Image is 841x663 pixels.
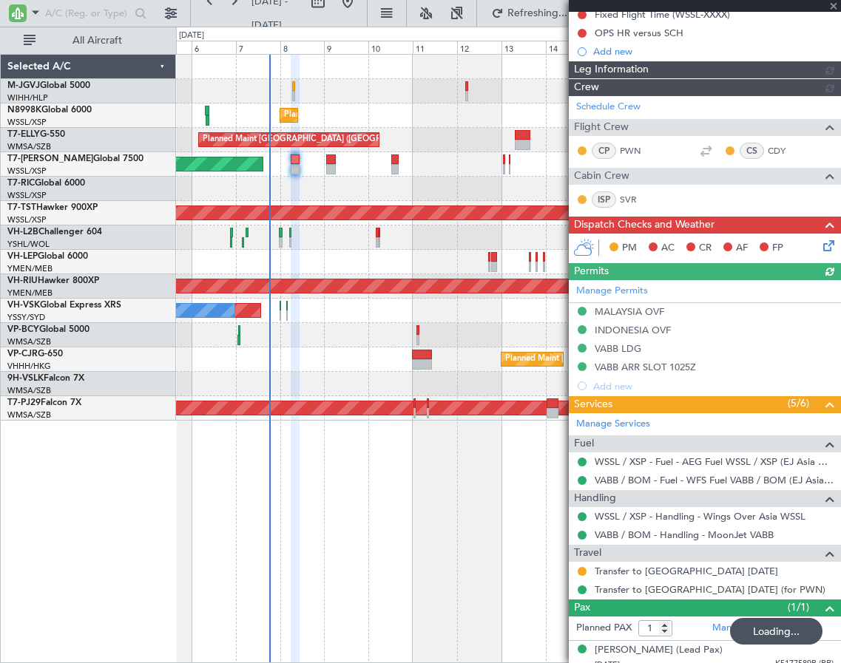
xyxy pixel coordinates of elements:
a: YMEN/MEB [7,288,53,299]
button: All Aircraft [16,29,161,52]
a: T7-[PERSON_NAME]Global 7500 [7,154,143,163]
a: Manage Services [576,417,650,432]
div: 12 [457,41,501,54]
a: VHHH/HKG [7,361,51,372]
a: VH-VSKGlobal Express XRS [7,301,121,310]
span: (1/1) [788,599,809,615]
span: VP-CJR [7,350,38,358]
div: Loading... [730,618,823,645]
span: Handling [574,490,616,507]
a: YMEN/MEB [7,263,53,274]
span: Fuel [574,435,594,452]
label: Planned PAX [576,621,632,636]
div: 8 [280,41,325,54]
a: Transfer to [GEOGRAPHIC_DATA] [DATE] [595,565,778,577]
a: T7-PJ29Falcon 7X [7,398,81,407]
a: WSSL/XSP [7,190,47,201]
input: A/C (Reg. or Type) [45,2,130,24]
a: YSHL/WOL [7,239,50,250]
span: T7-RIC [7,179,35,188]
span: Services [574,396,612,413]
a: WMSA/SZB [7,141,51,152]
span: T7-PJ29 [7,398,41,407]
span: T7-ELLY [7,130,40,139]
a: WMSA/SZB [7,409,51,421]
span: AF [736,241,748,256]
span: T7-[PERSON_NAME] [7,154,93,163]
div: Planned Maint [GEOGRAPHIC_DATA] ([GEOGRAPHIC_DATA] Intl) [505,348,752,370]
div: 10 [368,41,413,54]
div: 13 [501,41,546,54]
a: VP-CJRG-650 [7,350,63,358]
span: All Aircraft [38,35,156,46]
a: VH-L2BChallenger 604 [7,228,102,237]
div: Planned Maint [GEOGRAPHIC_DATA] ([GEOGRAPHIC_DATA] Intl) [203,129,450,151]
a: T7-ELLYG-550 [7,130,65,139]
a: WSSL / XSP - Fuel - AEG Fuel WSSL / XSP (EJ Asia Only) [595,455,834,468]
span: CR [699,241,712,256]
div: 7 [236,41,280,54]
a: YSSY/SYD [7,312,45,323]
span: Refreshing... [507,8,569,18]
a: WMSA/SZB [7,336,51,347]
a: 9H-VSLKFalcon 7X [7,374,84,383]
span: VH-RIU [7,276,38,285]
a: WIHH/HLP [7,92,48,103]
a: M-JGVJGlobal 5000 [7,81,90,90]
a: VP-BCYGlobal 5000 [7,325,89,334]
button: Refreshing... [484,1,573,25]
a: WSSL / XSP - Handling - Wings Over Asia WSSL [595,510,805,523]
span: FP [772,241,783,256]
div: OPS HR versus SCH [595,27,683,39]
div: 11 [413,41,457,54]
span: AC [661,241,675,256]
a: WSSL/XSP [7,166,47,177]
div: [PERSON_NAME] (Lead Pax) [595,643,723,658]
div: 14 [546,41,590,54]
span: Travel [574,545,601,562]
div: Planned Maint [GEOGRAPHIC_DATA] (Seletar) [284,104,458,126]
div: [DATE] [179,30,204,42]
a: VH-LEPGlobal 6000 [7,252,88,261]
span: VH-L2B [7,228,38,237]
span: VH-LEP [7,252,38,261]
a: T7-TSTHawker 900XP [7,203,98,212]
span: VP-BCY [7,325,39,334]
span: Dispatch Checks and Weather [574,217,715,234]
span: N8998K [7,106,41,115]
a: WSSL/XSP [7,117,47,128]
span: (5/6) [788,395,809,411]
a: WMSA/SZB [7,385,51,396]
div: Add new [593,45,834,58]
div: 9 [324,41,368,54]
a: N8998KGlobal 6000 [7,106,92,115]
span: 9H-VSLK [7,374,44,383]
a: Transfer to [GEOGRAPHIC_DATA] [DATE] (for PWN) [595,583,825,596]
a: WSSL/XSP [7,214,47,225]
span: Pax [574,599,590,616]
a: T7-RICGlobal 6000 [7,179,85,188]
span: T7-TST [7,203,36,212]
span: VH-VSK [7,301,40,310]
a: VABB / BOM - Handling - MoonJet VABB [595,528,774,541]
div: 6 [192,41,236,54]
div: Fixed Flight Time (WSSL-XXXX) [595,8,730,21]
a: Manage PAX [712,621,769,636]
a: VH-RIUHawker 800XP [7,276,99,285]
span: M-JGVJ [7,81,40,90]
span: PM [622,241,637,256]
a: VABB / BOM - Fuel - WFS Fuel VABB / BOM (EJ Asia Only) [595,474,834,486]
